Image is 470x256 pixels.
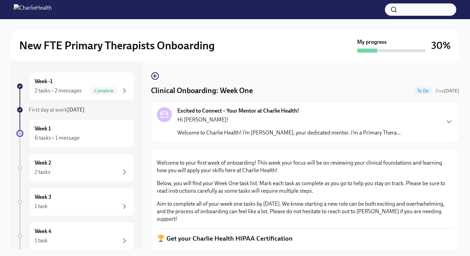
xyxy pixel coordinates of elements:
[35,193,51,201] h6: Week 3
[157,234,453,243] p: 🏆 Get your Charlie Health HIPAA Certification
[435,88,459,94] span: September 14th, 2025 10:00
[16,119,134,148] a: Week 16 tasks • 1 message
[16,222,134,251] a: Week 41 task
[435,88,459,94] span: Due
[151,86,253,96] h4: Clinical Onboarding: Week One
[16,72,134,101] a: Week -12 tasks • 2 messagesComplete
[29,106,85,113] span: First day at work
[35,134,80,142] div: 6 tasks • 1 message
[35,159,51,167] h6: Week 2
[157,180,453,195] p: Below, you will find your Week One task list. Mark each task as complete as you go to help you st...
[16,153,134,182] a: Week 22 tasks
[90,88,118,93] span: Complete
[35,87,82,94] div: 2 tasks • 2 messages
[14,4,52,15] img: CharlieHealth
[157,200,453,223] p: Aim to complete all of your week one tasks by [DATE]. We know starting a new role can be both exc...
[35,228,51,235] h6: Week 4
[177,107,299,115] strong: Excited to Connect – Your Mentor at Charlie Health!
[16,188,134,216] a: Week 31 task
[357,38,387,46] strong: My progress
[67,106,85,113] strong: [DATE]
[35,203,48,210] div: 1 task
[431,39,451,52] h3: 30%
[35,168,50,176] div: 2 tasks
[35,125,51,132] h6: Week 1
[157,159,453,174] p: Welcome to your first week of onboarding! This week your focus will be on reviewing your clinical...
[35,78,52,85] h6: Week -1
[16,106,134,114] a: First day at work[DATE]
[19,39,215,52] h2: New FTE Primary Therapists Onboarding
[177,116,401,124] p: Hi [PERSON_NAME]!
[413,88,433,93] span: To Do
[177,129,401,137] p: Welcome to Charlie Health! I’m [PERSON_NAME], your dedicated mentor. I’m a Primary Thera...
[444,88,459,94] strong: [DATE]
[35,237,48,244] div: 1 task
